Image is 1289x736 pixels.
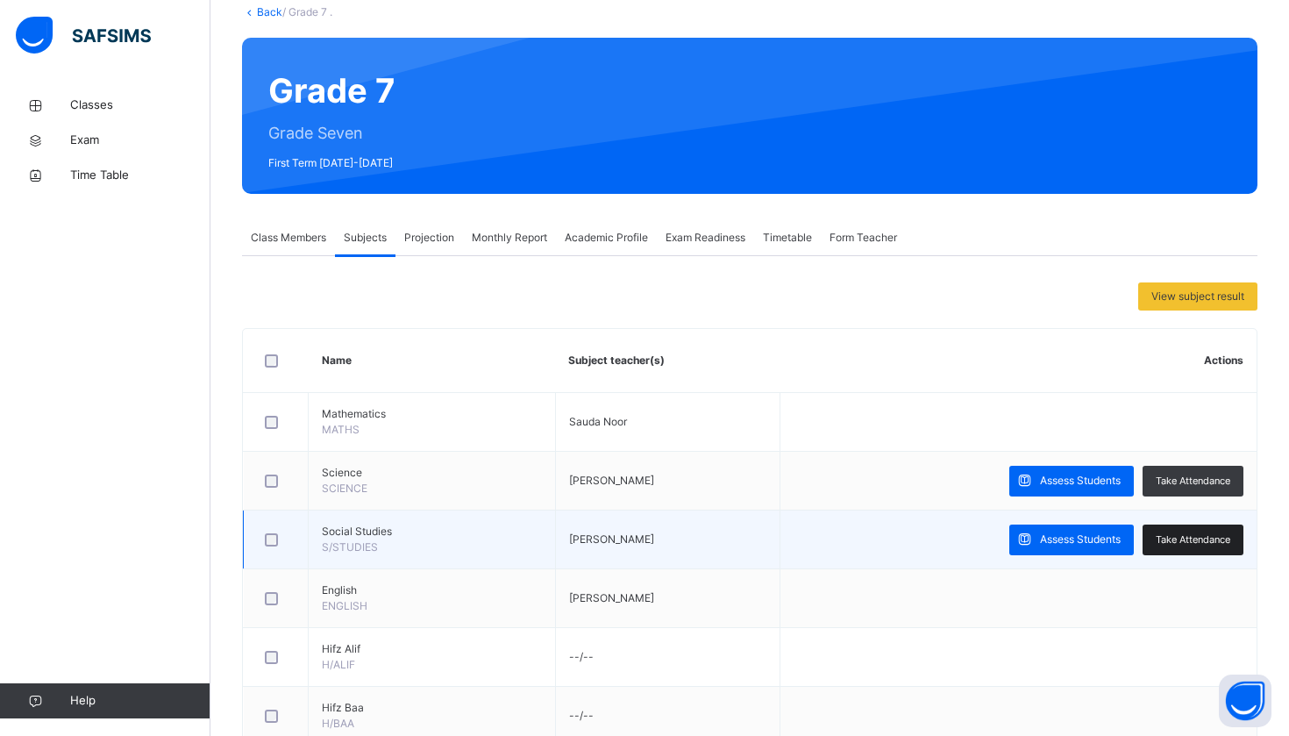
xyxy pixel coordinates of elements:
span: H/BAA [322,717,354,730]
a: Back [257,5,282,18]
span: Subjects [344,230,387,246]
td: --/-- [555,628,780,687]
span: Assess Students [1040,473,1121,489]
span: Classes [70,96,210,114]
span: Form Teacher [830,230,897,246]
span: SCIENCE [322,482,367,495]
span: [PERSON_NAME] [569,474,654,487]
span: Class Members [251,230,326,246]
img: safsims [16,17,151,54]
span: Hifz Baa [322,700,542,716]
span: Social Studies [322,524,542,539]
span: Assess Students [1040,532,1121,547]
button: Open asap [1219,675,1271,727]
span: Projection [404,230,454,246]
th: Name [309,329,556,393]
span: Timetable [763,230,812,246]
span: ENGLISH [322,599,367,612]
span: Academic Profile [565,230,648,246]
span: Take Attendance [1156,474,1230,489]
span: Help [70,692,210,710]
th: Subject teacher(s) [555,329,780,393]
span: View subject result [1151,289,1244,304]
span: H/ALIF [322,658,355,671]
span: Mathematics [322,406,542,422]
span: Time Table [70,167,210,184]
span: Monthly Report [472,230,547,246]
span: Exam [70,132,210,149]
span: Hifz Alif [322,641,542,657]
span: English [322,582,542,598]
span: S/STUDIES [322,540,378,554]
span: Science [322,465,542,481]
th: Actions [780,329,1257,393]
span: Sauda Noor [569,415,627,428]
span: / Grade 7 . [282,5,332,18]
span: [PERSON_NAME] [569,532,654,546]
span: Exam Readiness [666,230,745,246]
span: MATHS [322,423,360,436]
span: Take Attendance [1156,532,1230,547]
span: [PERSON_NAME] [569,591,654,604]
